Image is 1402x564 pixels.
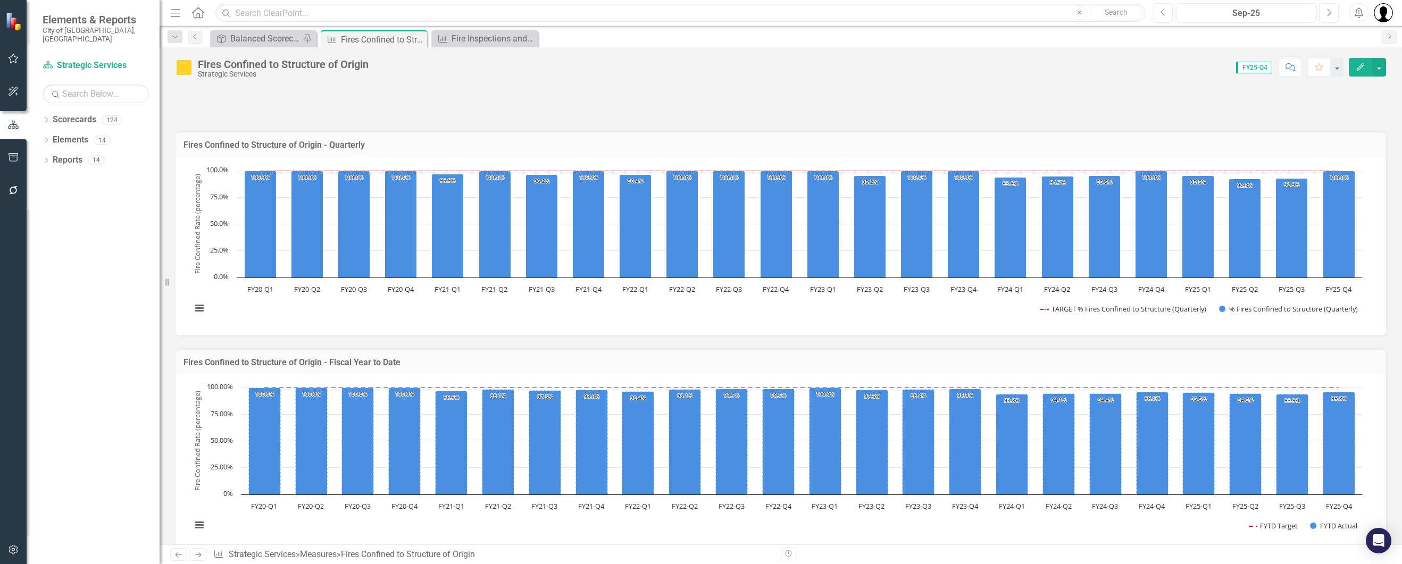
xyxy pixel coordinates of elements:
text: FY25-Q1 [1185,284,1211,294]
text: 100.0% [673,173,691,181]
div: Fires Confined to Structure of Origin [341,549,475,559]
text: 97.6% [864,392,880,400]
text: FY25-Q3 [1279,284,1305,294]
button: View chart menu, Chart [192,301,207,316]
text: FY24-Q1 [999,501,1025,511]
path: FY20-Q4, 100. % Fires Confined to Structure (Quarterly). [385,171,417,277]
a: Reports [53,154,82,166]
text: 25.0% [210,245,229,255]
img: Marco De Medici [1374,3,1393,22]
path: FY24-Q1, 93.75. FYTD Actual. [996,394,1028,495]
button: Show TARGET % Fires Confined to Structure (Quarterly) [1040,304,1207,313]
text: FY23-Q1 [810,284,836,294]
text: 75.0% [210,192,229,201]
div: 14 [94,136,111,145]
text: Fire Confined Rate (percentage) [193,174,202,274]
text: 100.0% [348,390,367,398]
img: Monitoring Progress [176,59,193,76]
path: FY21-Q2, 100. % Fires Confined to Structure (Quarterly). [479,171,511,277]
path: FY20-Q4, 100. FYTD Actual. [389,388,421,495]
text: 93.9% [1284,397,1300,404]
text: 100.0% [954,173,973,181]
div: Strategic Services [198,70,369,78]
text: 50.00% [211,435,233,445]
text: FY22-Q3 [716,284,742,294]
text: FY23-Q4 [952,501,979,511]
text: FY25-Q3 [1279,501,1305,511]
button: Sep-25 [1176,3,1316,22]
text: 100.0% [816,390,834,398]
text: FY25-Q2 [1232,501,1258,511]
small: City of [GEOGRAPHIC_DATA], [GEOGRAPHIC_DATA] [43,26,149,44]
path: FY23-Q4, 98.8372093. FYTD Actual. [949,389,981,495]
text: 93.8% [1004,397,1020,404]
path: FY20-Q2, 100. FYTD Actual. [296,388,328,495]
text: 100.0% [486,173,504,181]
path: FY20-Q3, 100. % Fires Confined to Structure (Quarterly). [338,171,370,277]
text: FY20-Q1 [247,284,273,294]
path: FY24-Q4, 95.95959596. FYTD Actual. [1137,392,1169,495]
a: Fire Inspections and Reinspections Performed [434,32,535,45]
text: 100.0% [391,173,410,181]
text: 100.0% [579,173,598,181]
img: ClearPoint Strategy [5,12,24,31]
text: FY24-Q2 [1046,501,1072,511]
path: FY21-Q4, 97.97979798. FYTD Actual. [576,390,608,495]
text: FY23-Q3 [905,501,931,511]
text: 100.00% [207,382,233,391]
text: FY20-Q3 [341,284,367,294]
text: 0.0% [214,272,229,281]
g: % Fires Confined to Structure (Quarterly), series 2 of 2. Bar series with 24 bars. [245,171,1355,277]
text: 0% [223,489,233,498]
text: 100.0% [814,173,832,181]
text: FY22-Q4 [763,284,789,294]
path: FY22-Q4, 100. % Fires Confined to Structure (Quarterly). [761,171,792,277]
text: FY22-Q2 [669,284,695,294]
text: 96.4% [628,177,643,184]
text: FY20-Q2 [294,284,320,294]
path: FY24-Q2, 94.11764706. FYTD Actual. [1043,394,1075,495]
path: FY25-Q4, 100. % Fires Confined to Structure (Quarterly). [1323,171,1355,277]
text: 100.0% [720,173,738,181]
path: FY25-Q4, 95.77464789. FYTD Actual. [1323,392,1355,495]
path: FY22-Q1, 96.42857143. FYTD Actual. [622,392,654,495]
path: FY24-Q4, 100. % Fires Confined to Structure (Quarterly). [1136,171,1167,277]
text: FY21-Q3 [529,284,555,294]
text: 94.1% [1051,396,1066,403]
button: View chart menu, Chart [192,518,207,533]
text: 96.9% [444,393,459,401]
path: FY20-Q3, 100. FYTD Actual. [342,388,374,495]
text: FY24-Q3 [1092,501,1118,511]
text: FY24-Q4 [1139,501,1165,511]
text: 96.0% [1145,394,1160,402]
text: 50.0% [210,218,229,228]
path: FY23-Q1, 100. % Fires Confined to Structure (Quarterly). [807,171,839,277]
div: Sep-25 [1180,7,1313,20]
div: Balanced Scorecard [230,32,301,45]
path: FY24-Q1, 93.75. % Fires Confined to Structure (Quarterly). [995,177,1027,277]
path: FY25-Q2, 92.30769231. % Fires Confined to Structure (Quarterly). [1229,179,1261,277]
text: 94.7% [1050,179,1065,186]
text: FY21-Q1 [435,284,461,294]
text: 95.2% [1097,178,1112,186]
text: FY21-Q1 [438,501,464,511]
path: FY23-Q3, 100. % Fires Confined to Structure (Quarterly). [901,171,933,277]
text: FY22-Q1 [625,501,651,511]
text: FY21-Q4 [575,284,602,294]
text: FY23-Q2 [857,284,883,294]
text: 100.0% [395,390,414,398]
input: Search Below... [43,85,149,103]
a: Scorecards [53,114,96,126]
path: FY23-Q3, 98.4375. FYTD Actual. [903,390,934,495]
div: Fire Inspections and Reinspections Performed [452,32,535,45]
a: Strategic Services [229,549,296,559]
text: 100.0% [298,173,316,181]
div: Chart. Highcharts interactive chart. [186,165,1375,325]
text: FY24-Q3 [1091,284,1117,294]
a: Strategic Services [43,60,149,72]
text: FY23-Q2 [858,501,884,511]
text: FY25-Q4 [1326,501,1353,511]
svg: Interactive chart [186,382,1367,542]
h3: Fires Confined to Structure of Origin - Quarterly [183,140,1378,150]
text: 96.9% [440,176,455,184]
